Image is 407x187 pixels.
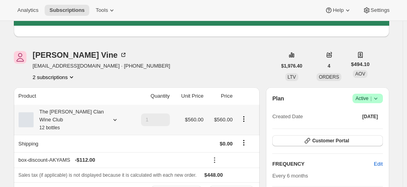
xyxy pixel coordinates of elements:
[328,63,330,69] span: 4
[272,113,303,121] span: Created Date
[237,115,250,123] button: Product actions
[371,7,390,13] span: Settings
[14,135,130,152] th: Shipping
[369,158,387,170] button: Edit
[33,51,127,59] div: [PERSON_NAME] Vine
[185,117,203,123] span: $560.00
[319,74,339,80] span: ORDERS
[277,60,307,72] button: $1,976.40
[130,87,172,105] th: Quantity
[281,63,302,69] span: $1,976.40
[34,108,105,132] div: The [PERSON_NAME] Clan Wine Club
[14,51,26,64] span: Janine Vine
[33,62,170,70] span: [EMAIL_ADDRESS][DOMAIN_NAME] · [PHONE_NUMBER]
[214,117,233,123] span: $560.00
[312,138,349,144] span: Customer Portal
[19,156,203,164] div: box-discount-AKYAMS
[272,173,308,179] span: Every 6 months
[49,7,85,13] span: Subscriptions
[323,60,335,72] button: 4
[237,138,250,147] button: Shipping actions
[172,87,206,105] th: Unit Price
[220,141,233,147] span: $0.00
[362,113,378,120] span: [DATE]
[45,5,89,16] button: Subscriptions
[288,74,296,80] span: LTV
[272,135,383,146] button: Customer Portal
[33,73,76,81] button: Product actions
[206,87,235,105] th: Price
[351,60,369,68] span: $494.10
[358,5,394,16] button: Settings
[333,7,343,13] span: Help
[358,111,383,122] button: [DATE]
[13,5,43,16] button: Analytics
[96,7,108,13] span: Tools
[75,156,95,164] span: - $112.00
[370,95,371,102] span: |
[19,172,197,178] span: Sales tax (if applicable) is not displayed because it is calculated with each new order.
[204,172,223,178] span: $448.00
[374,160,383,168] span: Edit
[320,5,356,16] button: Help
[17,7,38,13] span: Analytics
[40,125,60,130] small: 12 bottles
[355,71,365,77] span: AOV
[14,87,130,105] th: Product
[356,94,380,102] span: Active
[272,94,284,102] h2: Plan
[91,5,121,16] button: Tools
[272,160,374,168] h2: FREQUENCY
